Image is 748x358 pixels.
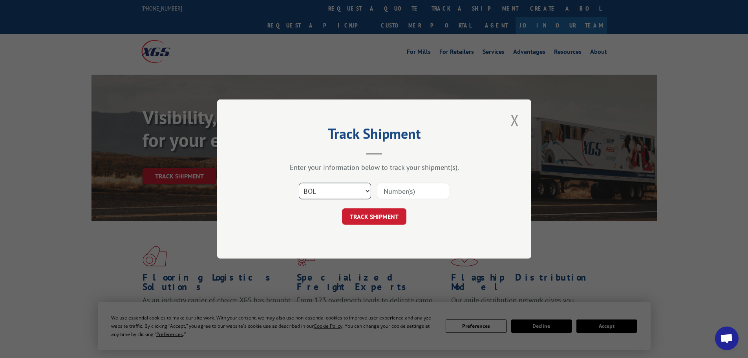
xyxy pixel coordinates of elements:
button: TRACK SHIPMENT [342,208,406,225]
a: Open chat [715,327,739,350]
h2: Track Shipment [256,128,492,143]
div: Enter your information below to track your shipment(s). [256,163,492,172]
input: Number(s) [377,183,449,199]
button: Close modal [508,109,521,131]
